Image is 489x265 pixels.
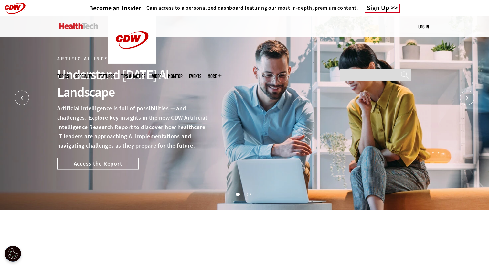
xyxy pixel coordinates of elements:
[57,104,207,150] p: Artificial intelligence is full of possibilities — and challenges. Explore key insights in the ne...
[418,24,429,29] a: Log in
[59,23,98,29] img: Home
[143,5,358,11] a: Gain access to a personalized dashboard featuring our most in-depth, premium content.
[120,4,143,13] span: Insider
[168,74,183,79] a: MonITor
[57,158,139,169] a: Access the Report
[5,246,21,262] button: Open Preferences
[89,4,143,12] h3: Become an
[15,91,29,105] button: Prev
[247,193,250,196] button: 2 of 2
[460,91,474,105] button: Next
[146,5,358,11] h4: Gain access to a personalized dashboard featuring our most in-depth, premium content.
[99,74,114,79] a: Features
[57,74,69,79] span: Topics
[89,4,143,12] a: Become anInsider
[5,246,21,262] div: Cookie Settings
[75,74,92,79] span: Specialty
[189,74,201,79] a: Events
[108,16,156,64] img: Home
[365,4,400,13] a: Sign Up
[57,66,207,101] div: Understand [DATE] AI Landscape
[236,193,239,196] button: 1 of 2
[108,59,156,66] a: CDW
[208,74,221,79] span: More
[418,23,429,30] div: User menu
[152,74,162,79] a: Video
[121,74,145,79] a: Tips & Tactics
